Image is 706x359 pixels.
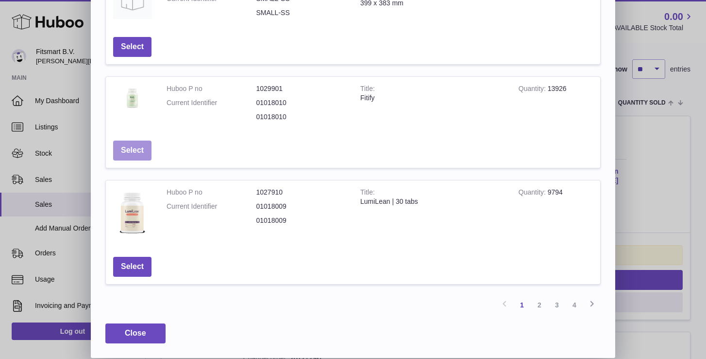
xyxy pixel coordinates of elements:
[531,296,548,314] a: 2
[113,37,151,57] button: Select
[360,197,504,206] div: LumiLean | 30 tabs
[519,188,548,198] strong: Quantity
[360,93,504,103] div: Fitify
[511,77,600,134] td: 13926
[360,85,375,95] strong: Title
[548,296,566,314] a: 3
[167,202,256,211] dt: Current Identifier
[256,188,346,197] dd: 1027910
[113,188,152,240] img: LumiLean | 30 tabs
[125,329,146,337] span: Close
[566,296,583,314] a: 4
[360,188,375,198] strong: Title
[167,84,256,93] dt: Huboo P no
[105,323,166,343] button: Close
[256,98,346,108] dd: 01018010
[113,257,151,277] button: Select
[519,85,548,95] strong: Quantity
[256,112,346,122] dd: 01018010
[256,84,346,93] dd: 1029901
[167,188,256,197] dt: Huboo P no
[113,84,152,112] img: Fitify
[513,296,531,314] a: 1
[511,180,600,250] td: 9794
[113,141,151,161] button: Select
[167,98,256,108] dt: Current Identifier
[256,216,346,225] dd: 01018009
[256,202,346,211] dd: 01018009
[256,8,346,18] dd: SMALL-SS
